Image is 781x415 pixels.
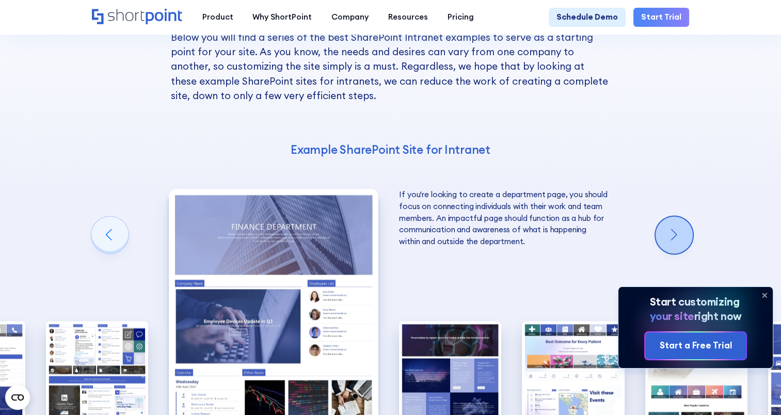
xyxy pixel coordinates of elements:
div: Start a Free Trial [660,339,732,353]
div: Pricing [448,11,474,23]
div: Resources [388,11,428,23]
div: Product [202,11,233,23]
a: Resources [378,8,438,27]
div: Previous slide [91,216,129,253]
a: Why ShortPoint [243,8,322,27]
div: Company [331,11,369,23]
a: Company [322,8,378,27]
a: Start Trial [633,8,689,27]
h4: Example SharePoint Site for Intranet [171,142,610,157]
a: Schedule Demo [549,8,626,27]
button: Open CMP widget [5,385,30,410]
a: Home [92,9,183,25]
iframe: Chat Widget [596,296,781,415]
a: Product [193,8,243,27]
a: Start a Free Trial [645,332,745,360]
div: Why ShortPoint [252,11,312,23]
p: If you're looking to create a department page, you should focus on connecting individuals with th... [399,189,609,247]
p: Below you will find a series of the best SharePoint Intranet examples to serve as a starting poin... [171,30,610,103]
a: Pricing [438,8,484,27]
div: Next slide [656,216,693,253]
